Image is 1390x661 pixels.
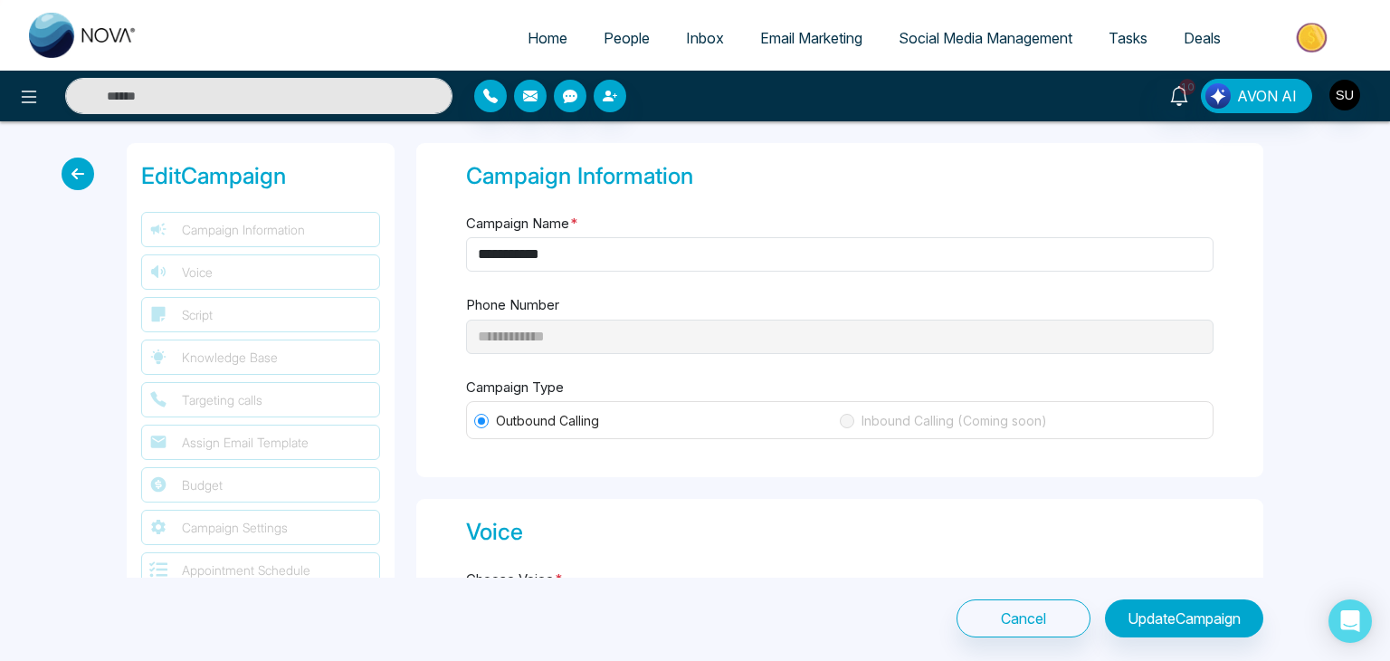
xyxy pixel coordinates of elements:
[182,433,309,452] span: Assign Email Template
[182,263,213,282] span: Voice
[1105,599,1263,637] button: UpdateCampaign
[182,560,310,580] span: Appointment Schedule
[1205,83,1231,109] img: Lead Flow
[1329,80,1360,110] img: User Avatar
[466,515,1214,550] div: Voice
[957,599,1090,637] button: Cancel
[604,29,650,47] span: People
[1328,599,1372,643] div: Open Intercom Messenger
[466,570,563,590] label: Choose Voice
[760,29,862,47] span: Email Marketing
[489,411,606,431] span: Outbound Calling
[182,305,213,324] span: Script
[1201,79,1312,113] button: AVON AI
[182,475,223,494] span: Budget
[466,214,578,235] label: Campaign Name
[528,29,567,47] span: Home
[586,21,668,55] a: People
[509,21,586,55] a: Home
[466,159,1214,194] div: Campaign Information
[899,29,1072,47] span: Social Media Management
[29,13,138,58] img: Nova CRM Logo
[1179,79,1195,95] span: 10
[1166,21,1239,55] a: Deals
[686,29,724,47] span: Inbox
[182,390,262,409] span: Targeting calls
[182,348,278,367] span: Knowledge Base
[1157,79,1201,110] a: 10
[881,21,1090,55] a: Social Media Management
[466,295,559,316] label: Phone Number
[668,21,742,55] a: Inbox
[854,411,1054,431] span: Inbound Calling (Coming soon)
[182,220,305,239] span: Campaign Information
[141,159,380,194] div: Edit Campaign
[1184,29,1221,47] span: Deals
[1248,17,1379,58] img: Market-place.gif
[182,518,288,537] span: Campaign Settings
[1090,21,1166,55] a: Tasks
[1109,29,1147,47] span: Tasks
[742,21,881,55] a: Email Marketing
[1237,85,1297,107] span: AVON AI
[466,378,564,398] label: Campaign Type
